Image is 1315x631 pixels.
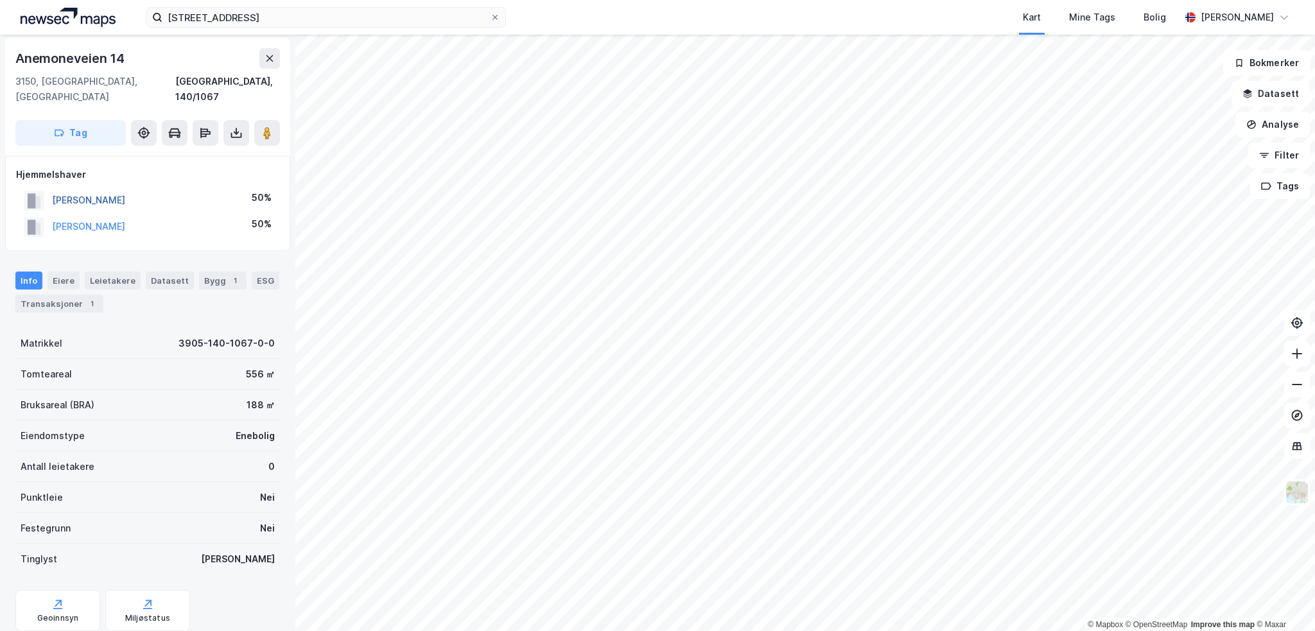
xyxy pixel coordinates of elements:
[1126,620,1188,629] a: OpenStreetMap
[1069,10,1115,25] div: Mine Tags
[15,48,127,69] div: Anemoneveien 14
[175,74,280,105] div: [GEOGRAPHIC_DATA], 140/1067
[21,459,94,474] div: Antall leietakere
[15,120,126,146] button: Tag
[179,336,275,351] div: 3905-140-1067-0-0
[199,272,247,290] div: Bygg
[125,613,170,623] div: Miljøstatus
[15,295,103,313] div: Transaksjoner
[1191,620,1255,629] a: Improve this map
[268,459,275,474] div: 0
[16,167,279,182] div: Hjemmelshaver
[21,521,71,536] div: Festegrunn
[21,551,57,567] div: Tinglyst
[21,8,116,27] img: logo.a4113a55bc3d86da70a041830d287a7e.svg
[15,74,175,105] div: 3150, [GEOGRAPHIC_DATA], [GEOGRAPHIC_DATA]
[21,397,94,413] div: Bruksareal (BRA)
[21,490,63,505] div: Punktleie
[21,428,85,444] div: Eiendomstype
[252,190,272,205] div: 50%
[1235,112,1310,137] button: Analyse
[21,336,62,351] div: Matrikkel
[247,397,275,413] div: 188 ㎡
[252,272,279,290] div: ESG
[1088,620,1123,629] a: Mapbox
[229,274,241,287] div: 1
[260,521,275,536] div: Nei
[1201,10,1274,25] div: [PERSON_NAME]
[85,272,141,290] div: Leietakere
[260,490,275,505] div: Nei
[1223,50,1310,76] button: Bokmerker
[162,8,490,27] input: Søk på adresse, matrikkel, gårdeiere, leietakere eller personer
[1251,569,1315,631] div: Kontrollprogram for chat
[37,613,79,623] div: Geoinnsyn
[201,551,275,567] div: [PERSON_NAME]
[1248,143,1310,168] button: Filter
[1251,569,1315,631] iframe: Chat Widget
[246,367,275,382] div: 556 ㎡
[21,367,72,382] div: Tomteareal
[252,216,272,232] div: 50%
[85,297,98,310] div: 1
[1285,480,1309,505] img: Z
[236,428,275,444] div: Enebolig
[1232,81,1310,107] button: Datasett
[15,272,42,290] div: Info
[1144,10,1166,25] div: Bolig
[146,272,194,290] div: Datasett
[1250,173,1310,199] button: Tags
[1023,10,1041,25] div: Kart
[48,272,80,290] div: Eiere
